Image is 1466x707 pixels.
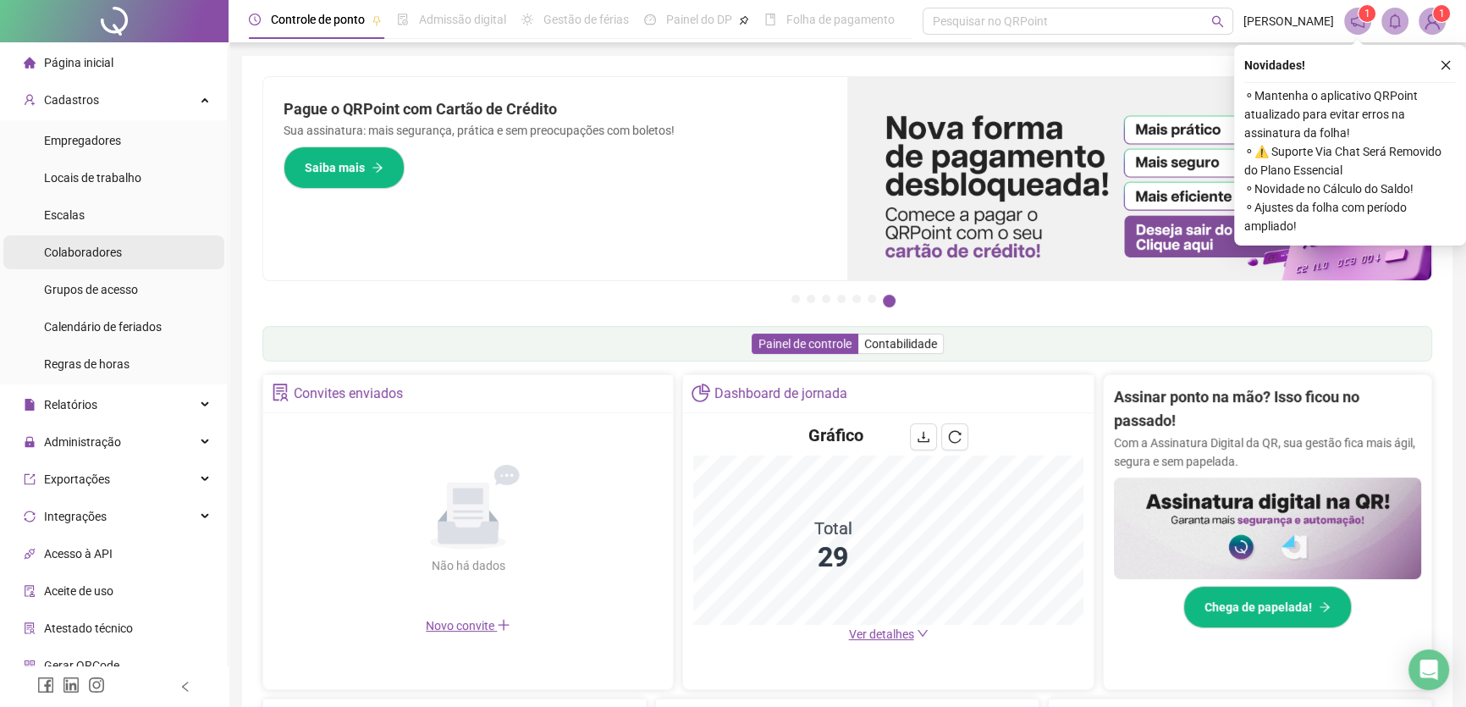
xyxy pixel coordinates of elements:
span: Calendário de feriados [44,320,162,334]
span: pushpin [372,15,382,25]
p: Sua assinatura: mais segurança, prática e sem preocupações com boletos! [284,121,827,140]
span: instagram [88,677,105,693]
span: book [764,14,776,25]
span: dashboard [644,14,656,25]
span: ⚬ Novidade no Cálculo do Saldo! [1244,180,1456,198]
span: Acesso à API [44,547,113,561]
span: plus [497,618,510,632]
span: Página inicial [44,56,113,69]
span: Chega de papelada! [1204,598,1312,616]
span: download [917,430,930,444]
span: file-done [397,14,409,25]
span: ⚬ Mantenha o aplicativo QRPoint atualizado para evitar erros na assinatura da folha! [1244,86,1456,142]
button: 6 [868,295,876,303]
span: Saiba mais [305,158,365,177]
span: sync [24,511,36,522]
span: lock [24,436,36,448]
span: 1 [1439,8,1445,19]
button: 2 [807,295,815,303]
sup: Atualize o seu contato no menu Meus Dados [1433,5,1450,22]
span: left [179,681,191,693]
span: Novo convite [426,619,510,632]
span: solution [24,622,36,634]
span: Gestão de férias [543,13,629,26]
span: Admissão digital [419,13,506,26]
span: audit [24,585,36,597]
span: close [1440,59,1452,71]
span: Colaboradores [44,246,122,259]
span: file [24,399,36,411]
sup: 1 [1359,5,1375,22]
span: Locais de trabalho [44,171,141,185]
span: export [24,473,36,485]
span: Atestado técnico [44,621,133,635]
span: qrcode [24,660,36,671]
span: Painel de controle [758,337,851,351]
span: Cadastros [44,93,99,107]
span: Gerar QRCode [44,659,119,672]
span: Relatórios [44,398,97,411]
span: clock-circle [249,14,261,25]
img: 58223 [1419,8,1445,34]
span: Regras de horas [44,357,130,371]
span: Integrações [44,510,107,523]
span: arrow-right [1319,601,1331,613]
span: Aceite de uso [44,584,113,598]
button: Saiba mais [284,146,405,189]
span: arrow-right [372,162,383,174]
span: Novidades ! [1244,56,1305,75]
span: [PERSON_NAME] [1243,12,1334,30]
button: Chega de papelada! [1183,586,1352,628]
span: user-add [24,94,36,106]
span: down [917,627,929,639]
h2: Pague o QRPoint com Cartão de Crédito [284,97,827,121]
span: facebook [37,677,54,693]
span: bell [1387,14,1403,29]
button: 1 [791,295,800,303]
span: Controle de ponto [271,13,365,26]
div: Open Intercom Messenger [1408,649,1449,690]
div: Dashboard de jornada [714,379,847,408]
span: Ver detalhes [849,627,914,641]
h2: Assinar ponto na mão? Isso ficou no passado! [1114,385,1421,434]
span: Folha de pagamento [786,13,895,26]
span: Administração [44,435,121,449]
span: 1 [1364,8,1370,19]
div: Não há dados [390,556,546,575]
span: Exportações [44,472,110,486]
span: search [1211,15,1224,28]
span: pie-chart [692,384,709,401]
p: Com a Assinatura Digital da QR, sua gestão fica mais ágil, segura e sem papelada. [1114,434,1421,471]
span: ⚬ ⚠️ Suporte Via Chat Será Removido do Plano Essencial [1244,142,1456,180]
span: ⚬ Ajustes da folha com período ampliado! [1244,198,1456,235]
span: api [24,548,36,560]
span: Grupos de acesso [44,283,138,296]
button: 7 [883,295,896,307]
span: Contabilidade [864,337,937,351]
img: banner%2F096dab35-e1a4-4d07-87c2-cf089f3812bf.png [847,77,1431,280]
span: Empregadores [44,134,121,147]
span: reload [948,430,962,444]
span: sun [521,14,533,25]
span: Escalas [44,208,85,222]
h4: Gráfico [808,423,863,447]
span: home [24,57,36,69]
a: Ver detalhes down [849,627,929,641]
div: Convites enviados [294,379,403,408]
button: 3 [822,295,830,303]
span: linkedin [63,677,80,693]
span: notification [1350,14,1365,29]
button: 4 [837,295,846,303]
span: pushpin [739,15,749,25]
span: Painel do DP [666,13,732,26]
img: banner%2F02c71560-61a6-44d4-94b9-c8ab97240462.png [1114,478,1421,579]
span: solution [272,384,289,401]
button: 5 [852,295,861,303]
